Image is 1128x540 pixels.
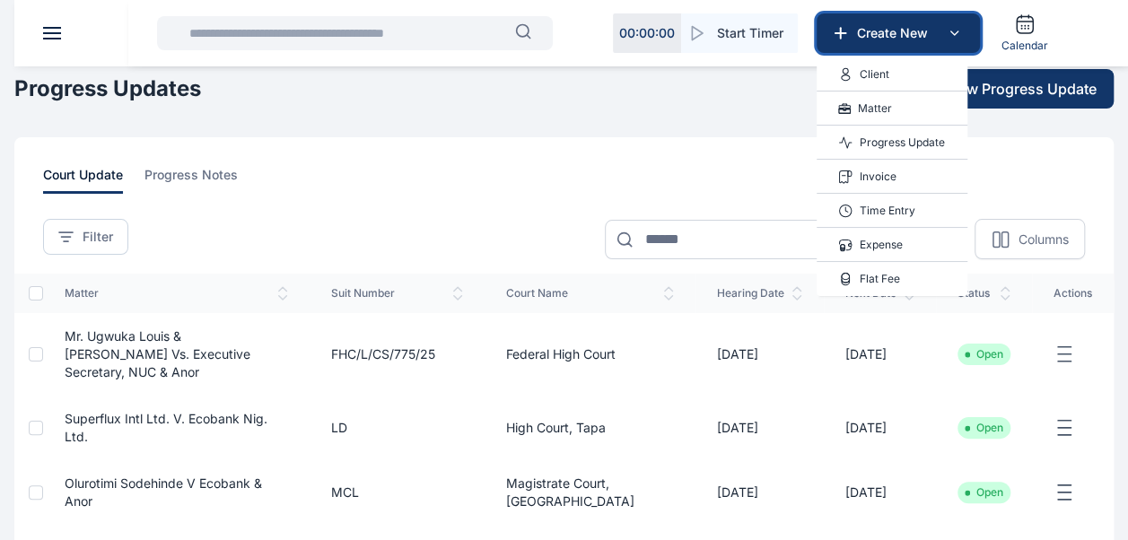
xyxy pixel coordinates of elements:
[965,485,1003,500] li: Open
[485,396,695,460] td: High Court, Tapa
[824,313,936,396] td: [DATE]
[144,166,238,194] span: progress notes
[14,74,201,103] h1: Progress Updates
[485,460,695,525] td: Magistrate Court, [GEOGRAPHIC_DATA]
[1001,39,1048,53] span: Calendar
[860,134,945,152] p: Progress Update
[860,65,889,83] p: Client
[65,328,250,379] a: Mr. Ugwuka Louis & [PERSON_NAME] vs. Executive Secretary, NUC & Anor
[824,460,936,525] td: [DATE]
[310,460,485,525] td: MCL
[1018,231,1068,248] p: Columns
[858,100,892,118] p: Matter
[948,78,1097,100] span: New Progress Update
[681,13,798,53] button: Start Timer
[717,24,783,42] span: Start Timer
[957,286,1010,300] span: status
[331,286,463,300] span: suit number
[65,286,288,300] span: matter
[860,236,903,254] p: Expense
[965,421,1003,435] li: Open
[43,166,123,194] span: court update
[43,166,144,194] a: court update
[65,411,267,444] a: Superflux Intl Ltd. V. Ecobank Nig. Ltd.
[860,202,915,220] p: Time Entry
[65,475,262,509] a: Olurotimi Sodehinde V Ecobank & Anor
[975,219,1085,259] button: Columns
[824,396,936,460] td: [DATE]
[485,313,695,396] td: Federal High Court
[717,286,802,300] span: hearing date
[310,313,485,396] td: FHC/L/CS/775/25
[144,166,259,194] a: progress notes
[695,396,824,460] td: [DATE]
[1054,286,1092,300] span: actions
[817,13,980,53] button: Create New
[695,460,824,525] td: [DATE]
[695,313,824,396] td: [DATE]
[43,219,128,255] button: Filter
[310,396,485,460] td: LD
[930,69,1114,109] button: New Progress Update
[850,24,943,42] span: Create New
[860,270,900,288] p: Flat Fee
[619,24,675,42] p: 00 : 00 : 00
[860,168,896,186] p: Invoice
[994,6,1055,60] a: Calendar
[506,286,674,300] span: court name
[83,228,113,246] span: Filter
[965,347,1003,361] li: Open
